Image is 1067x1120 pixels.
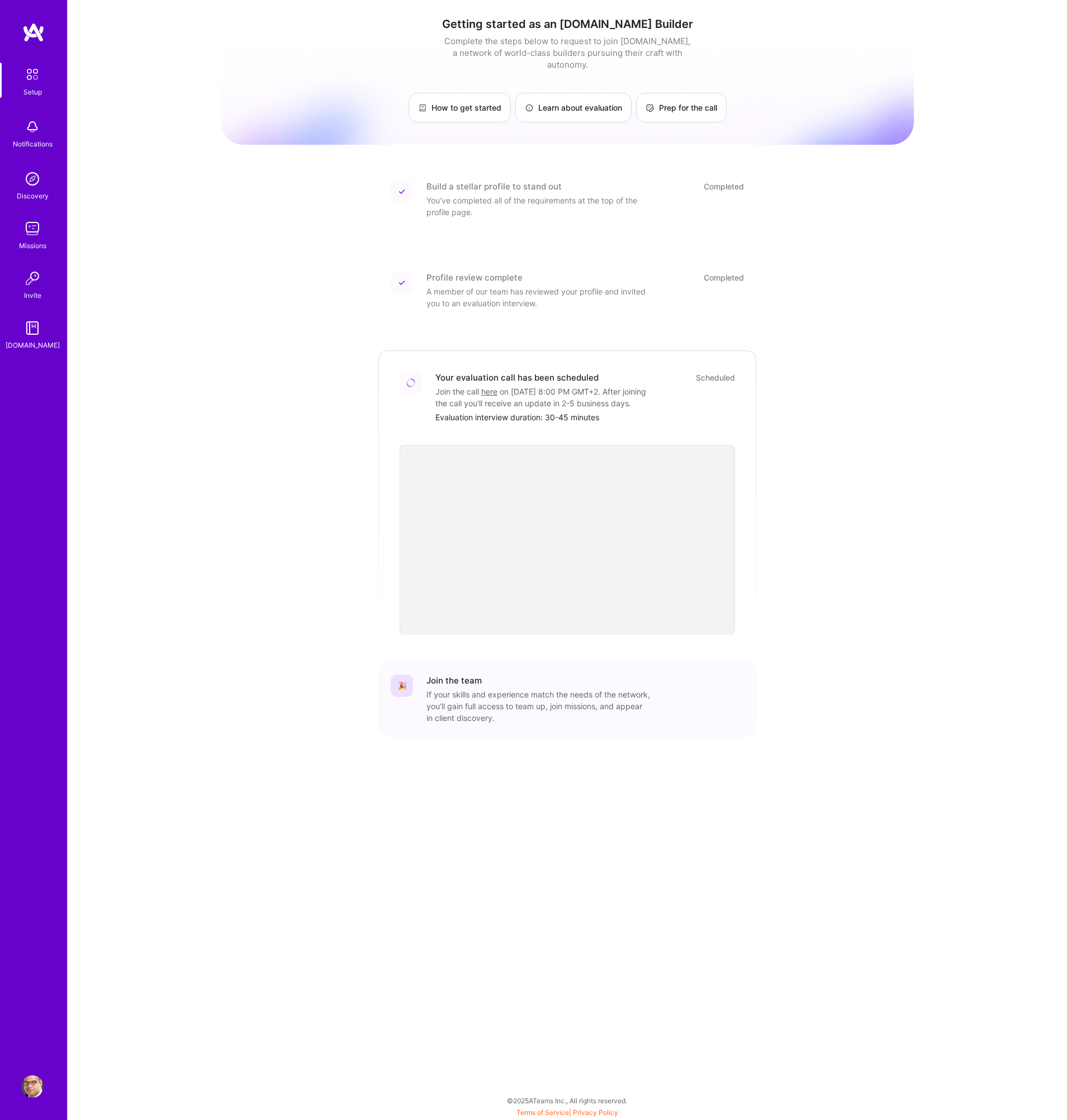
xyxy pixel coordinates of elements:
[21,116,44,138] img: bell
[573,1108,618,1117] a: Privacy Policy
[21,168,44,190] img: discovery
[400,445,735,634] iframe: video
[21,317,44,339] img: guide book
[646,103,655,112] img: Prep for the call
[426,689,650,724] div: If your skills and experience match the needs of the network, you’ll gain full access to team up,...
[67,1086,1067,1114] div: © 2025 ATeams Inc., All rights reserved.
[23,86,42,98] div: Setup
[636,93,727,122] a: Prep for the call
[704,181,744,192] div: Completed
[406,378,415,387] img: Loading
[221,17,914,31] h1: Getting started as an [DOMAIN_NAME] Builder
[22,22,45,42] img: logo
[426,194,650,218] div: You've completed all of the requirements at the top of the profile page.
[426,272,523,283] div: Profile review complete
[426,286,650,309] div: A member of our team has reviewed your profile and invited you to an evaluation interview.
[13,138,53,150] div: Notifications
[435,386,659,409] div: Join the call on [DATE] 8:00 PM GMT+2 . After joining the call you'll receive an update in 2-5 bu...
[516,1108,569,1117] a: Terms of Service
[418,103,427,112] img: How to get started
[409,93,511,122] a: How to get started
[399,188,405,195] img: Completed
[435,372,599,383] div: Your evaluation call has been scheduled
[696,372,735,383] div: Scheduled
[21,63,44,86] img: setup
[19,240,46,251] div: Missions
[399,279,405,286] img: Completed
[21,1075,44,1098] img: User Avatar
[481,387,497,396] a: here
[442,35,693,70] div: Complete the steps below to request to join [DOMAIN_NAME], a network of world-class builders purs...
[17,190,49,202] div: Discovery
[21,217,44,240] img: teamwork
[21,267,44,290] img: Invite
[18,1075,46,1098] a: User Avatar
[24,290,41,301] div: Invite
[6,339,60,351] div: [DOMAIN_NAME]
[704,272,744,283] div: Completed
[426,675,482,686] div: Join the team
[426,181,562,192] div: Build a stellar profile to stand out
[516,1108,618,1117] span: |
[515,93,632,122] a: Learn about evaluation
[391,675,413,697] div: 🎉
[525,103,534,112] img: Learn about evaluation
[435,411,735,423] div: Evaluation interview duration: 30-45 minutes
